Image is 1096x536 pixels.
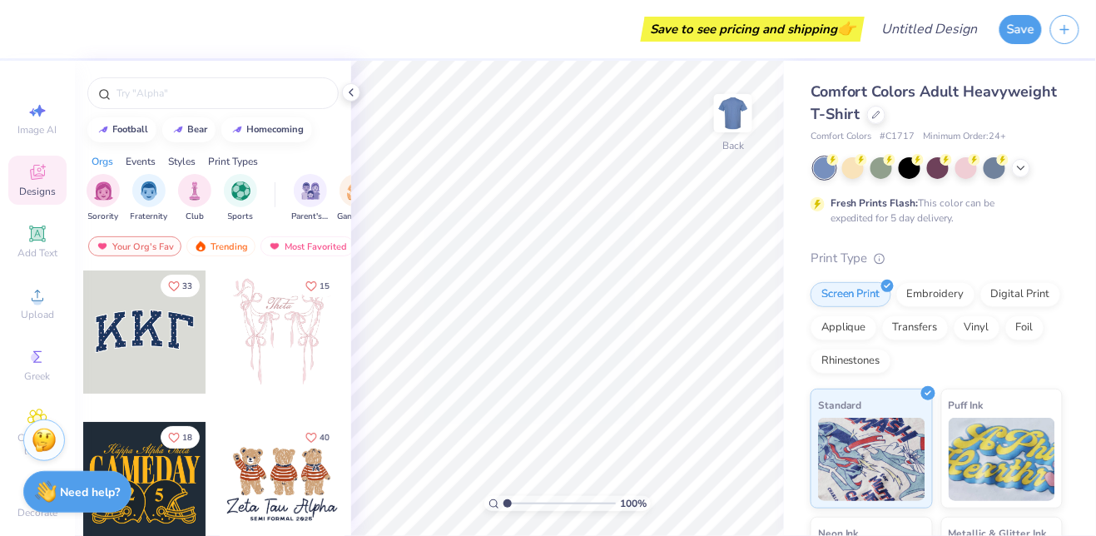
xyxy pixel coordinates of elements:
button: Save [999,15,1042,44]
div: This color can be expedited for 5 day delivery. [831,196,1035,226]
div: Print Type [811,249,1063,268]
span: # C1717 [880,130,915,144]
span: Clipart & logos [8,431,67,458]
button: bear [162,117,216,142]
div: Print Types [208,154,258,169]
span: Upload [21,308,54,321]
span: Image AI [18,123,57,136]
div: filter for Fraternity [131,174,168,223]
button: filter button [87,174,120,223]
img: Puff Ink [949,418,1056,501]
div: filter for Club [178,174,211,223]
span: Comfort Colors [811,130,872,144]
div: Styles [168,154,196,169]
button: Like [298,275,337,297]
img: trend_line.gif [97,125,110,135]
button: filter button [224,174,257,223]
span: 15 [320,282,330,290]
button: filter button [131,174,168,223]
div: Most Favorited [260,236,355,256]
div: bear [188,125,208,134]
div: Orgs [92,154,113,169]
strong: Need help? [61,484,121,500]
button: football [87,117,156,142]
span: 100 % [620,496,647,511]
span: Designs [19,185,56,198]
div: Your Org's Fav [88,236,181,256]
span: Puff Ink [949,396,984,414]
span: Comfort Colors Adult Heavyweight T-Shirt [811,82,1058,124]
div: Transfers [882,315,949,340]
div: Digital Print [980,282,1061,307]
span: Sports [228,211,254,223]
img: trend_line.gif [171,125,185,135]
div: filter for Sports [224,174,257,223]
span: Minimum Order: 24 + [924,130,1007,144]
div: Foil [1005,315,1044,340]
span: Game Day [337,211,375,223]
img: trend_line.gif [231,125,244,135]
img: Club Image [186,181,204,201]
span: Parent's Weekend [291,211,330,223]
img: most_fav.gif [96,241,109,252]
img: Back [717,97,750,130]
img: Parent's Weekend Image [301,181,320,201]
span: Fraternity [131,211,168,223]
div: Rhinestones [811,349,891,374]
span: Greek [25,370,51,383]
button: filter button [337,174,375,223]
input: Untitled Design [869,12,991,46]
button: Like [161,275,200,297]
span: Standard [818,396,862,414]
img: Fraternity Image [140,181,158,201]
button: filter button [291,174,330,223]
div: filter for Parent's Weekend [291,174,330,223]
img: Game Day Image [347,181,366,201]
div: homecoming [247,125,305,134]
span: Club [186,211,204,223]
img: most_fav.gif [268,241,281,252]
input: Try "Alpha" [115,85,328,102]
div: filter for Sorority [87,174,120,223]
button: homecoming [221,117,312,142]
div: Save to see pricing and shipping [645,17,860,42]
div: Vinyl [954,315,1000,340]
span: Add Text [17,246,57,260]
strong: Fresh Prints Flash: [831,196,919,210]
img: Sports Image [231,181,250,201]
span: Decorate [17,506,57,519]
span: 33 [182,282,192,290]
div: Applique [811,315,877,340]
button: Like [161,426,200,449]
img: trending.gif [194,241,207,252]
span: 👉 [837,18,855,38]
div: Embroidery [896,282,975,307]
img: Standard [818,418,925,501]
div: Events [126,154,156,169]
span: 18 [182,434,192,442]
div: Screen Print [811,282,891,307]
span: Sorority [88,211,119,223]
div: football [113,125,149,134]
div: Trending [186,236,255,256]
button: Like [298,426,337,449]
span: 40 [320,434,330,442]
div: Back [722,138,744,153]
div: filter for Game Day [337,174,375,223]
button: filter button [178,174,211,223]
img: Sorority Image [94,181,113,201]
